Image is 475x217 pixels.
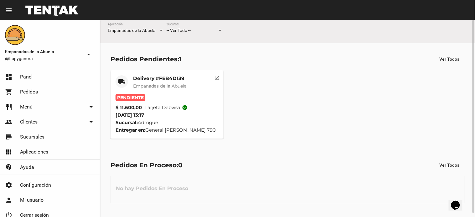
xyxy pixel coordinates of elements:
mat-icon: arrow_drop_down [87,103,95,111]
mat-icon: settings [5,181,13,189]
strong: Sucursal: [116,119,138,125]
span: Mi usuario [20,197,44,203]
mat-icon: restaurant [5,103,13,111]
span: Pedidos [20,89,38,95]
span: Ayuda [20,164,34,170]
mat-icon: contact_support [5,164,13,171]
span: Ver Todos [440,163,460,168]
mat-icon: shopping_cart [5,88,13,96]
span: @flopyganora [5,55,82,62]
span: Empanadas de la Abuela [5,48,82,55]
span: Configuración [20,182,51,188]
mat-icon: store [5,133,13,141]
span: [DATE] 13:17 [116,112,144,118]
iframe: chat widget [449,192,469,211]
mat-icon: arrow_drop_down [87,118,95,126]
mat-icon: dashboard [5,73,13,81]
span: Empanadas de la Abuela [108,28,156,33]
span: Tarjeta debvisa [145,104,188,111]
div: General [PERSON_NAME] 790 [116,126,219,134]
mat-icon: open_in_new [214,74,220,80]
span: -- Ver Todo -- [167,28,191,33]
span: Panel [20,74,33,80]
span: Clientes [20,119,38,125]
h3: No hay Pedidos En Proceso [111,179,193,198]
div: Pedidos Pendientes: [111,54,182,64]
mat-card-title: Delivery #FEB4D139 [133,75,187,82]
div: Pedidos En Proceso: [111,160,183,170]
span: Empanadas de la Abuela [133,83,187,89]
span: 1 [179,55,182,63]
mat-icon: person [5,196,13,204]
button: Ver Todos [435,159,465,171]
span: Ver Todos [440,57,460,62]
img: f0136945-ed32-4f7c-91e3-a375bc4bb2c5.png [5,25,25,45]
mat-icon: apps [5,148,13,156]
span: 0 [178,161,183,169]
span: Aplicaciones [20,149,48,155]
strong: Entregar en: [116,127,145,133]
button: Ver Todos [435,53,465,65]
span: Sucursales [20,134,44,140]
div: Adrogué [116,119,219,126]
mat-icon: arrow_drop_down [85,51,92,58]
strong: $ 11.600,00 [116,104,142,111]
span: Menú [20,104,33,110]
mat-icon: check_circle [182,105,188,110]
mat-icon: menu [5,7,13,14]
mat-icon: people [5,118,13,126]
span: Pendiente [116,94,145,101]
mat-icon: local_shipping [118,78,126,85]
